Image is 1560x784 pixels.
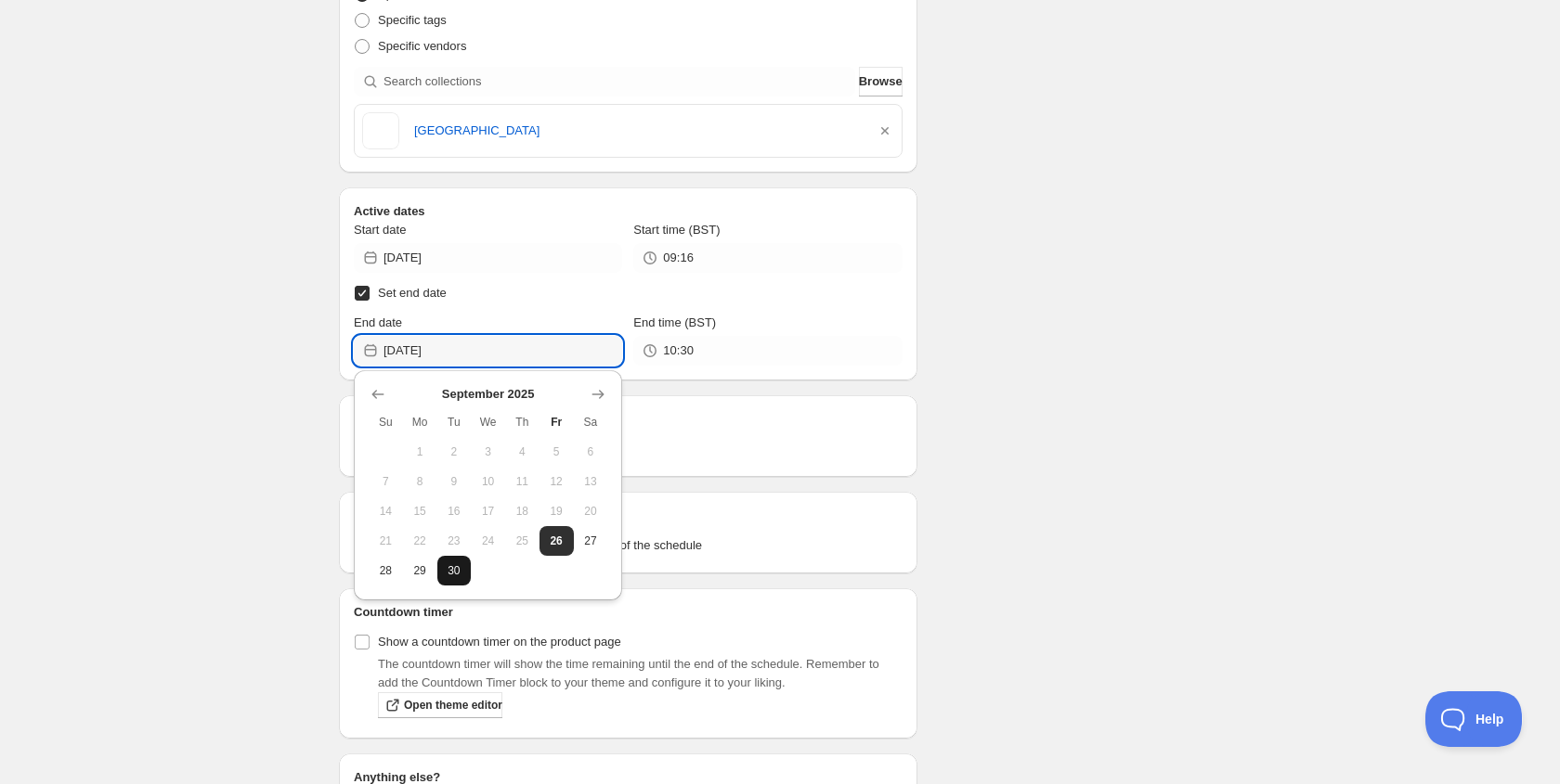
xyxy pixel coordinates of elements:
button: Monday September 15 2025 [403,496,437,526]
span: Set end date [378,286,447,300]
span: 17 [478,504,498,519]
span: 28 [376,563,396,578]
button: Friday September 19 2025 [539,496,574,526]
span: 16 [445,504,464,519]
button: Friday September 5 2025 [539,437,574,467]
button: Thursday September 4 2025 [505,437,539,467]
span: Specific vendors [378,39,466,53]
button: Monday September 8 2025 [403,467,437,496]
span: Show a countdown timer on the product page [378,635,621,649]
th: Sunday [369,407,403,437]
span: 27 [581,533,601,548]
p: The countdown timer will show the time remaining until the end of the schedule. Remember to add t... [378,655,903,692]
span: 24 [478,533,498,548]
button: Thursday September 11 2025 [505,467,539,496]
th: Thursday [505,407,539,437]
span: 2 [445,444,464,459]
button: Saturday September 20 2025 [574,496,608,526]
span: 9 [445,474,464,489]
h2: Repeating [354,410,903,429]
span: 14 [376,504,396,519]
button: Wednesday September 3 2025 [471,437,505,467]
span: 4 [513,444,532,459]
span: 19 [547,504,566,519]
button: Thursday September 18 2025 [505,496,539,526]
span: 1 [410,444,430,459]
span: Specific tags [378,13,447,27]
span: Start time (BST) [633,223,720,237]
span: 22 [410,533,430,548]
button: Saturday September 13 2025 [574,467,608,496]
th: Monday [403,407,437,437]
span: 11 [513,474,532,489]
button: Friday September 12 2025 [539,467,574,496]
button: Sunday September 28 2025 [369,556,403,585]
a: [GEOGRAPHIC_DATA] [414,122,861,140]
span: 23 [445,533,464,548]
span: 13 [581,474,601,489]
span: 12 [547,474,566,489]
button: Tuesday September 2 2025 [437,437,472,467]
button: Tuesday September 30 2025 [437,556,472,585]
span: 6 [581,444,601,459]
h2: Active dates [354,202,903,221]
span: We [478,415,498,430]
button: Monday September 1 2025 [403,437,437,467]
button: Monday September 22 2025 [403,526,437,556]
button: Show previous month, August 2025 [365,381,391,407]
button: Browse [859,67,903,96]
h2: Countdown timer [354,603,903,622]
button: Tuesday September 9 2025 [437,467,472,496]
span: Su [376,415,396,430]
span: End time (BST) [633,315,716,329]
button: Wednesday September 17 2025 [471,496,505,526]
button: Wednesday September 24 2025 [471,526,505,556]
span: 29 [410,563,430,578]
span: 30 [445,563,464,578]
span: Start date [354,223,406,237]
button: Show next month, October 2025 [585,381,611,407]
iframe: Toggle Customer Support [1425,691,1523,747]
span: 20 [581,504,601,519]
span: 8 [410,474,430,489]
button: Tuesday September 23 2025 [437,526,472,556]
span: 18 [513,504,532,519]
span: 25 [513,533,532,548]
button: Thursday September 25 2025 [505,526,539,556]
span: Fr [547,415,566,430]
button: Wednesday September 10 2025 [471,467,505,496]
span: Sa [581,415,601,430]
button: Monday September 29 2025 [403,556,437,585]
h2: Tags [354,507,903,525]
span: 10 [478,474,498,489]
button: Sunday September 7 2025 [369,467,403,496]
button: Sunday September 21 2025 [369,526,403,556]
span: Th [513,415,532,430]
th: Saturday [574,407,608,437]
span: Open theme editor [404,698,502,713]
button: Tuesday September 16 2025 [437,496,472,526]
span: Mo [410,415,430,430]
span: 5 [547,444,566,459]
button: Today Friday September 26 2025 [539,526,574,556]
span: 7 [376,474,396,489]
span: 21 [376,533,396,548]
a: Open theme editor [378,692,502,718]
th: Friday [539,407,574,437]
button: Saturday September 6 2025 [574,437,608,467]
th: Tuesday [437,407,472,437]
span: End date [354,315,402,329]
span: Browse [859,72,903,91]
span: 26 [547,533,566,548]
span: 15 [410,504,430,519]
th: Wednesday [471,407,505,437]
input: Search collections [383,67,855,96]
button: Sunday September 14 2025 [369,496,403,526]
button: Saturday September 27 2025 [574,526,608,556]
span: 3 [478,444,498,459]
span: Tu [445,415,464,430]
